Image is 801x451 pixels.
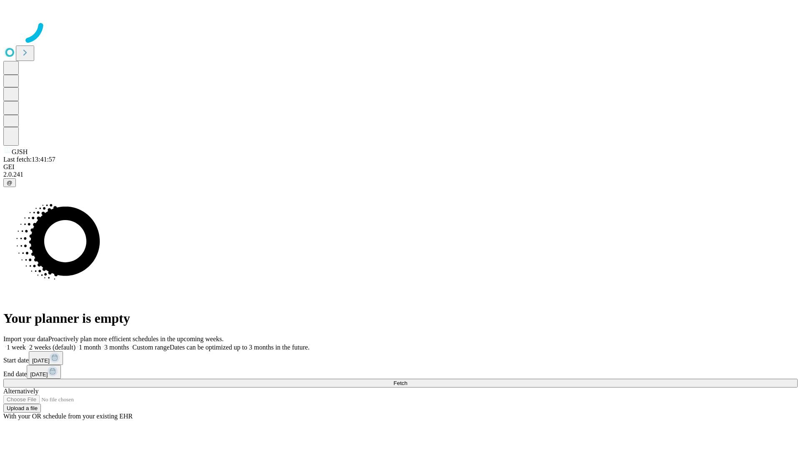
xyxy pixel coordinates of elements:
[3,156,55,163] span: Last fetch: 13:41:57
[3,178,16,187] button: @
[3,311,798,326] h1: Your planner is empty
[3,388,38,395] span: Alternatively
[7,344,26,351] span: 1 week
[3,365,798,379] div: End date
[170,344,310,351] span: Dates can be optimized up to 3 months in the future.
[30,371,48,378] span: [DATE]
[3,335,48,342] span: Import your data
[104,344,129,351] span: 3 months
[3,413,133,420] span: With your OR schedule from your existing EHR
[32,357,50,364] span: [DATE]
[3,379,798,388] button: Fetch
[3,171,798,178] div: 2.0.241
[3,163,798,171] div: GEI
[3,351,798,365] div: Start date
[29,351,63,365] button: [DATE]
[48,335,224,342] span: Proactively plan more efficient schedules in the upcoming weeks.
[3,404,41,413] button: Upload a file
[27,365,61,379] button: [DATE]
[393,380,407,386] span: Fetch
[12,148,28,155] span: GJSH
[29,344,76,351] span: 2 weeks (default)
[132,344,169,351] span: Custom range
[79,344,101,351] span: 1 month
[7,180,13,186] span: @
